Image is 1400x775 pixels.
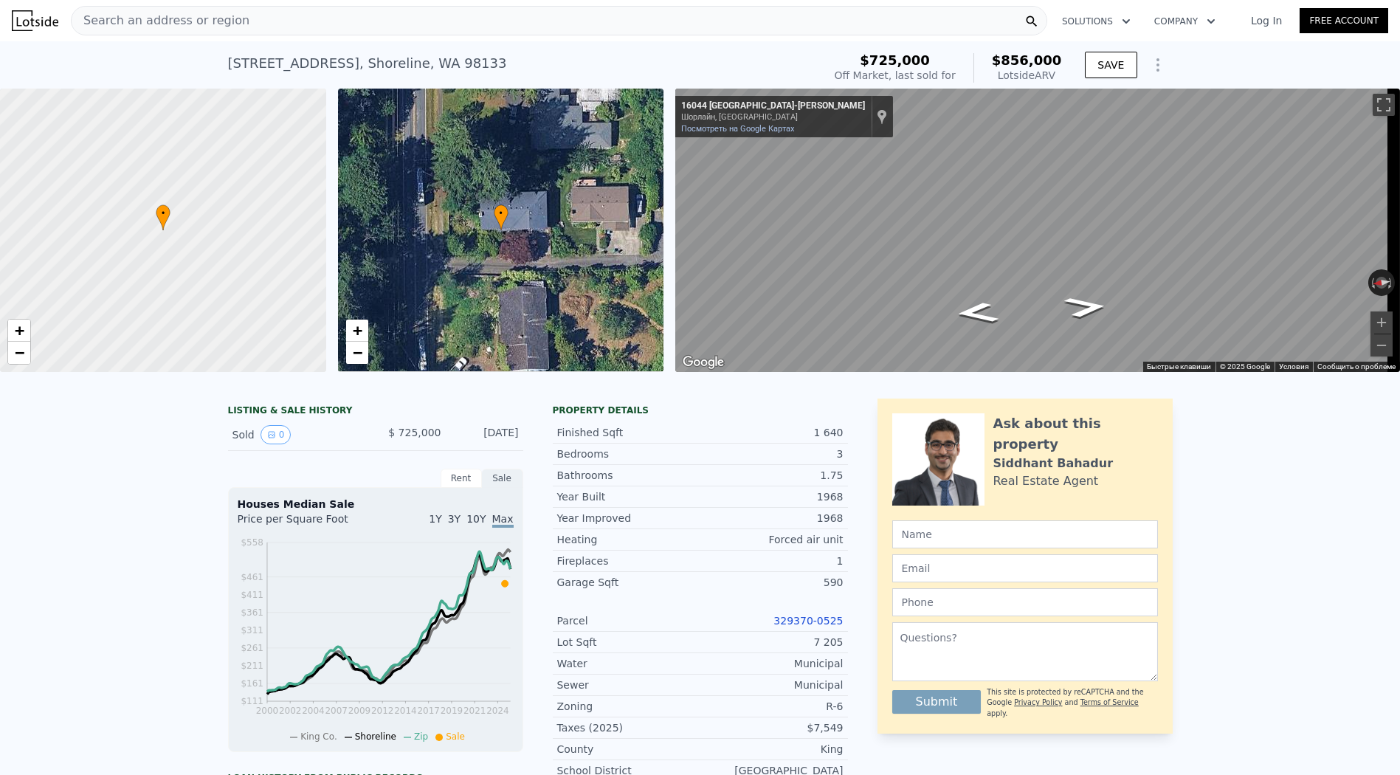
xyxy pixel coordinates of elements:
[279,706,302,716] tspan: 2002
[557,613,700,628] div: Parcel
[352,321,362,340] span: +
[448,513,461,525] span: 3Y
[1370,311,1393,334] button: Увеличить
[700,447,844,461] div: 3
[156,204,170,230] div: •
[860,52,930,68] span: $725,000
[241,607,263,618] tspan: $361
[1050,8,1142,35] button: Solutions
[557,511,700,526] div: Year Improved
[1085,52,1137,78] button: SAVE
[675,89,1400,372] div: Карта
[700,635,844,650] div: 7 205
[1279,362,1308,371] a: Условия (ссылка откроется в новой вкладке)
[388,427,441,438] span: $ 725,000
[453,425,519,444] div: [DATE]
[241,537,263,548] tspan: $558
[371,706,394,716] tspan: 2012
[1143,50,1173,80] button: Show Options
[302,706,325,716] tspan: 2004
[8,342,30,364] a: Zoom out
[255,706,278,716] tspan: 2000
[700,720,844,735] div: $7,549
[1387,269,1396,296] button: Повернуть по часовой стрелке
[700,489,844,504] div: 1968
[346,342,368,364] a: Zoom out
[429,513,441,525] span: 1Y
[892,690,982,714] button: Submit
[156,207,170,220] span: •
[1368,275,1396,290] button: Вернуться к исходному представлению
[238,497,514,512] div: Houses Median Sale
[1080,698,1139,706] a: Terms of Service
[1220,362,1270,371] span: © 2025 Google
[241,590,263,600] tspan: $411
[937,297,1016,328] path: На север, Гринвуд-авеню Север
[557,742,700,757] div: County
[1373,94,1395,116] button: Включить полноэкранный режим
[993,413,1158,455] div: Ask about this property
[557,532,700,547] div: Heating
[1368,269,1376,296] button: Повернуть против часовой стрелки
[700,468,844,483] div: 1.75
[241,643,263,653] tspan: $261
[835,68,956,83] div: Off Market, last sold for
[15,343,24,362] span: −
[72,12,249,30] span: Search an address or region
[241,697,263,707] tspan: $111
[557,720,700,735] div: Taxes (2025)
[261,425,292,444] button: View historical data
[8,320,30,342] a: Zoom in
[681,100,865,112] div: 16044 [GEOGRAPHIC_DATA]-[PERSON_NAME]
[892,520,1158,548] input: Name
[1014,698,1062,706] a: Privacy Policy
[992,52,1062,68] span: $856,000
[993,455,1114,472] div: Siddhant Bahadur
[394,706,417,716] tspan: 2014
[241,572,263,582] tspan: $461
[557,425,700,440] div: Finished Sqft
[557,489,700,504] div: Year Built
[892,588,1158,616] input: Phone
[228,53,507,74] div: [STREET_ADDRESS] , Shoreline , WA 98133
[241,661,263,671] tspan: $211
[463,706,486,716] tspan: 2021
[700,656,844,671] div: Municipal
[1317,362,1396,371] a: Сообщить о проблеме
[700,575,844,590] div: 590
[1147,362,1211,372] button: Быстрые клавиши
[1142,8,1227,35] button: Company
[987,687,1157,719] div: This site is protected by reCAPTCHA and the Google and apply.
[557,468,700,483] div: Bathrooms
[346,320,368,342] a: Zoom in
[15,321,24,340] span: +
[557,656,700,671] div: Water
[700,742,844,757] div: King
[486,706,509,716] tspan: 2024
[700,554,844,568] div: 1
[355,731,396,742] span: Shoreline
[12,10,58,31] img: Lotside
[1370,334,1393,356] button: Уменьшить
[700,532,844,547] div: Forced air unit
[681,124,794,134] a: Посмотреть на Google Картах
[557,554,700,568] div: Fireplaces
[494,204,508,230] div: •
[1233,13,1300,28] a: Log In
[241,678,263,689] tspan: $161
[414,731,428,742] span: Zip
[773,615,843,627] a: 329370-0525
[325,706,348,716] tspan: 2007
[681,112,865,122] div: Шорлайн, [GEOGRAPHIC_DATA]
[892,554,1158,582] input: Email
[557,699,700,714] div: Zoning
[228,404,523,419] div: LISTING & SALE HISTORY
[446,731,465,742] span: Sale
[300,731,337,742] span: King Co.
[557,678,700,692] div: Sewer
[700,511,844,526] div: 1968
[348,706,370,716] tspan: 2009
[238,512,376,535] div: Price per Square Foot
[1300,8,1388,33] a: Free Account
[241,625,263,635] tspan: $311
